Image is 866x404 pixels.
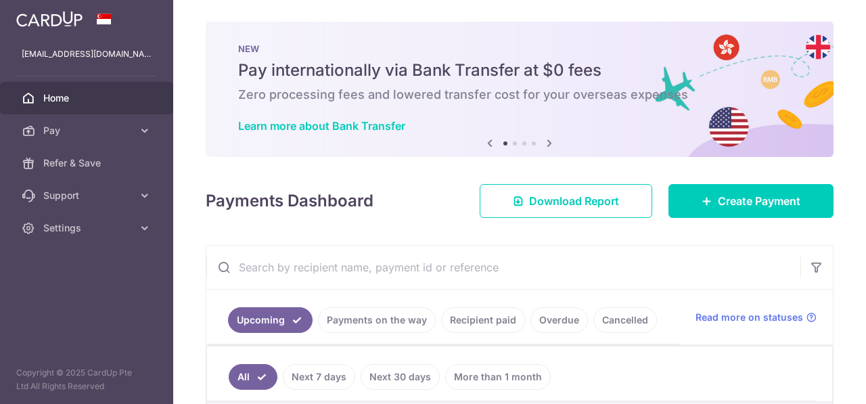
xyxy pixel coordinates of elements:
a: Next 7 days [283,364,355,390]
input: Search by recipient name, payment id or reference [206,246,800,289]
span: Settings [43,221,133,235]
span: Download Report [529,193,619,209]
h5: Pay internationally via Bank Transfer at $0 fees [238,60,801,81]
a: Read more on statuses [696,311,817,324]
span: Refer & Save [43,156,133,170]
span: Support [43,189,133,202]
a: Recipient paid [441,307,525,333]
a: Download Report [480,184,652,218]
span: Home [43,91,133,105]
span: Read more on statuses [696,311,803,324]
a: Next 30 days [361,364,440,390]
a: Payments on the way [318,307,436,333]
p: [EMAIL_ADDRESS][DOMAIN_NAME] [22,47,152,61]
a: More than 1 month [445,364,551,390]
a: Cancelled [593,307,657,333]
p: NEW [238,43,801,54]
a: All [229,364,277,390]
span: Pay [43,124,133,137]
a: Learn more about Bank Transfer [238,119,405,133]
h6: Zero processing fees and lowered transfer cost for your overseas expenses [238,87,801,103]
a: Upcoming [228,307,313,333]
h4: Payments Dashboard [206,189,373,213]
a: Overdue [530,307,588,333]
img: Bank transfer banner [206,22,834,157]
span: Create Payment [718,193,800,209]
a: Create Payment [668,184,834,218]
img: CardUp [16,11,83,27]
